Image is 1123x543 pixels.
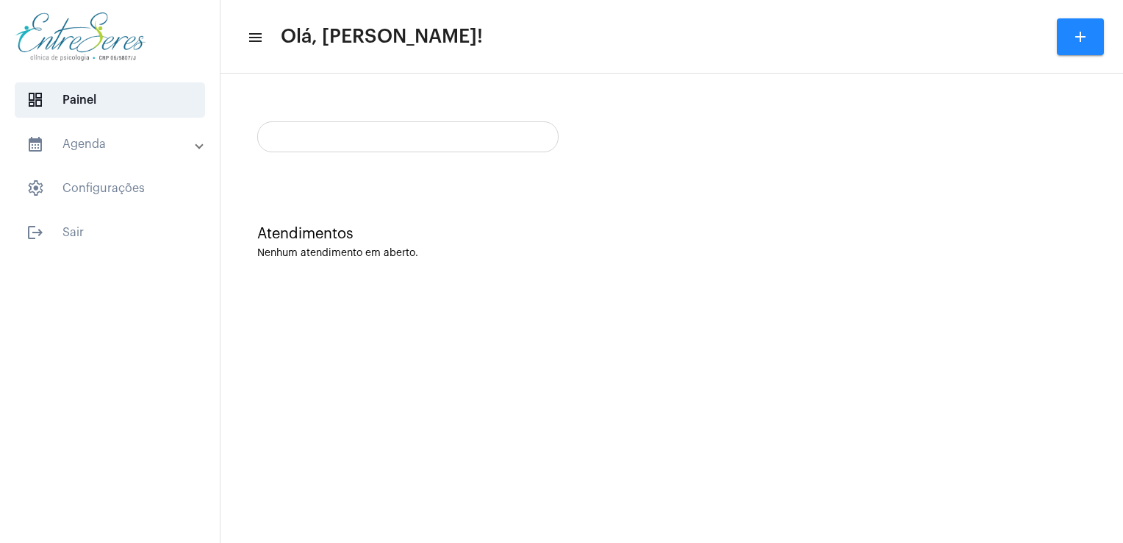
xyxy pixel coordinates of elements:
[247,29,262,46] mat-icon: sidenav icon
[281,25,483,49] span: Olá, [PERSON_NAME]!
[9,127,220,162] mat-expansion-panel-header: sidenav iconAgenda
[26,135,44,153] mat-icon: sidenav icon
[26,224,44,241] mat-icon: sidenav icon
[15,171,205,206] span: Configurações
[26,135,196,153] mat-panel-title: Agenda
[15,82,205,118] span: Painel
[26,180,44,197] span: sidenav icon
[26,91,44,109] span: sidenav icon
[257,226,1086,242] div: Atendimentos
[12,7,149,66] img: aa27006a-a7e4-c883-abf8-315c10fe6841.png
[15,215,205,250] span: Sair
[257,248,1086,259] div: Nenhum atendimento em aberto.
[1072,28,1089,46] mat-icon: add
